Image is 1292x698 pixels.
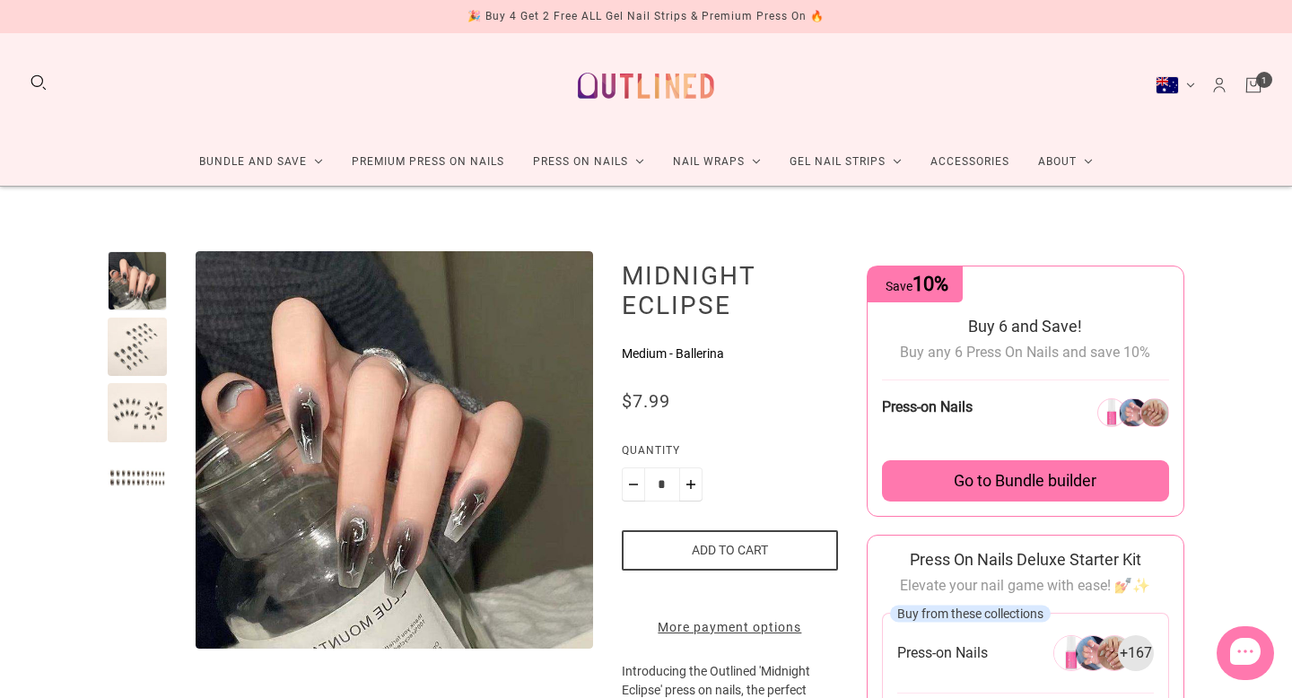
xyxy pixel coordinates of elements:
img: 266304946256-1 [1075,635,1111,671]
span: Buy any 6 Press On Nails and save 10% [900,344,1150,361]
modal-trigger: Enlarge product image [196,251,593,649]
img: 266304946256-2 [1096,635,1132,671]
span: Press-on Nails [897,643,988,662]
span: Press On Nails Deluxe Starter Kit [910,550,1141,569]
a: Gel Nail Strips [775,138,916,186]
h1: Midnight Eclipse [622,260,838,320]
a: Bundle and Save [185,138,337,186]
span: Buy 6 and Save! [968,317,1082,336]
a: Cart [1244,75,1263,95]
button: Add to cart [622,530,838,571]
button: Search [29,73,48,92]
span: Go to Bundle builder [954,471,1096,491]
img: 266304946256-0 [1053,635,1089,671]
span: $7.99 [622,390,670,412]
div: 🎉 Buy 4 Get 2 Free ALL Gel Nail Strips & Premium Press On 🔥 [467,7,825,26]
a: More payment options [622,618,838,637]
span: Elevate your nail game with ease! 💅✨ [900,577,1150,594]
span: Buy from these collections [897,606,1043,620]
span: + 167 [1120,643,1152,663]
span: 10% [912,273,948,295]
a: Outlined [567,48,725,124]
button: Minus [622,467,645,502]
span: Save [886,279,948,293]
img: Midnight Eclipse - Press On Nails [196,251,593,649]
button: Australia [1156,76,1195,94]
a: Premium Press On Nails [337,138,519,186]
a: Account [1209,75,1229,95]
a: Accessories [916,138,1024,186]
a: Nail Wraps [659,138,775,186]
a: Press On Nails [519,138,659,186]
button: Plus [679,467,703,502]
label: Quantity [622,441,838,467]
p: Medium - Ballerina [622,345,838,363]
a: About [1024,138,1107,186]
span: Press-on Nails [882,398,973,415]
